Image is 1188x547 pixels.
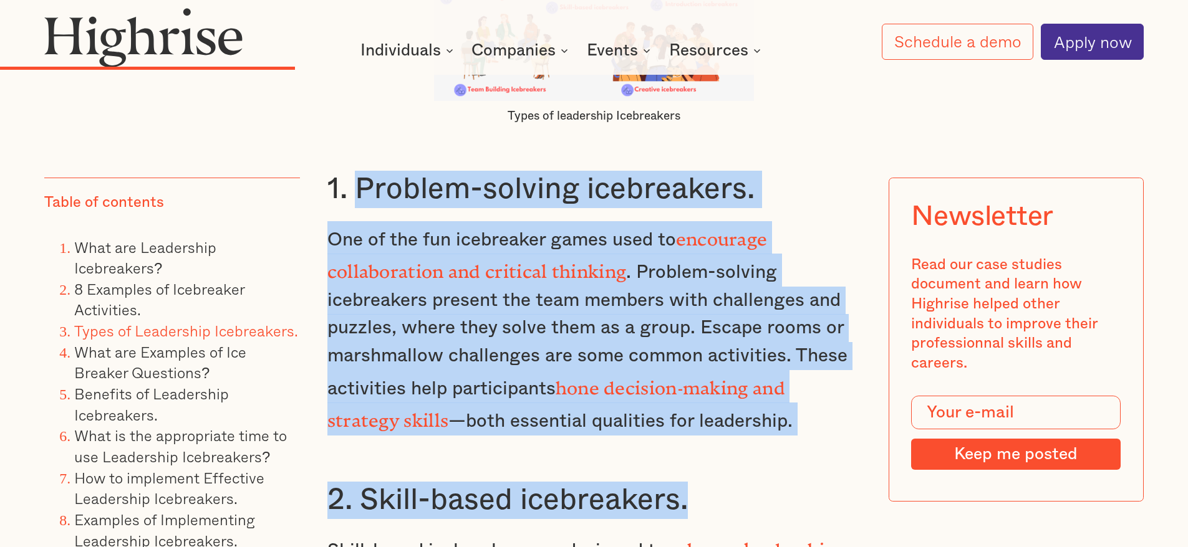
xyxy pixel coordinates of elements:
a: Schedule a demo [882,24,1034,59]
strong: hone decision-making and strategy skills [327,378,785,422]
input: Keep me posted [911,439,1121,470]
p: One of the fun icebreaker games used to . Problem-solving icebreakers present the team members wi... [327,221,861,435]
input: Your e-mail [911,396,1121,430]
div: Read our case studies document and learn how Highrise helped other individuals to improve their p... [911,255,1121,374]
div: Individuals [360,43,441,58]
a: What are Leadership Icebreakers? [74,235,216,280]
a: Apply now [1041,24,1144,60]
div: Individuals [360,43,457,58]
a: Types of Leadership Icebreakers. [74,320,298,343]
div: Companies [471,43,556,58]
h3: 1. Problem-solving icebreakers. [327,171,861,208]
div: Companies [471,43,572,58]
a: Benefits of Leadership Icebreakers. [74,383,229,427]
div: Newsletter [911,201,1053,233]
a: 8 Examples of Icebreaker Activities. [74,277,244,321]
div: Table of contents [44,194,164,214]
div: Resources [669,43,748,58]
img: Highrise logo [44,7,243,67]
div: Events [587,43,638,58]
a: What is the appropriate time to use Leadership Icebreakers? [74,424,287,469]
figcaption: Types of leadership Icebreakers [434,108,754,124]
div: Events [587,43,654,58]
div: Resources [669,43,765,58]
a: How to implement Effective Leadership Icebreakers. [74,466,264,510]
a: What are Examples of Ice Breaker Questions? [74,340,246,384]
h3: 2. Skill-based icebreakers. [327,482,861,519]
form: Modal Form [911,396,1121,470]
